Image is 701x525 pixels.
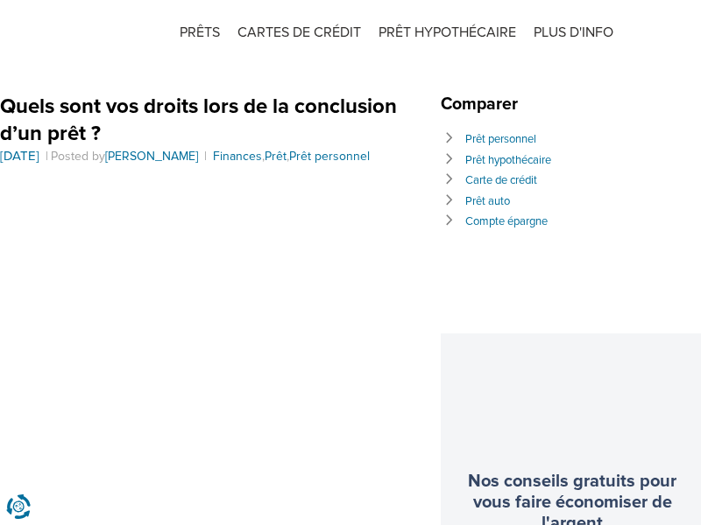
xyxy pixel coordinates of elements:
a: Prêt hypothécaire [465,153,551,167]
img: newsletter [503,346,641,466]
a: [PERSON_NAME] [105,149,198,164]
a: Prêt auto [465,194,510,208]
a: Prêt personnel [465,132,536,146]
a: Prêt [265,149,287,164]
a: Prêt personnel [289,149,370,164]
a: Compte épargne [465,214,548,228]
a: Carte de crédit [465,173,537,187]
img: svg%3E [657,17,683,44]
span: Posted by [51,149,202,164]
span: | [202,149,209,164]
span: Comparer [441,94,527,115]
a: Finances [213,149,262,164]
span: | [43,149,51,164]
